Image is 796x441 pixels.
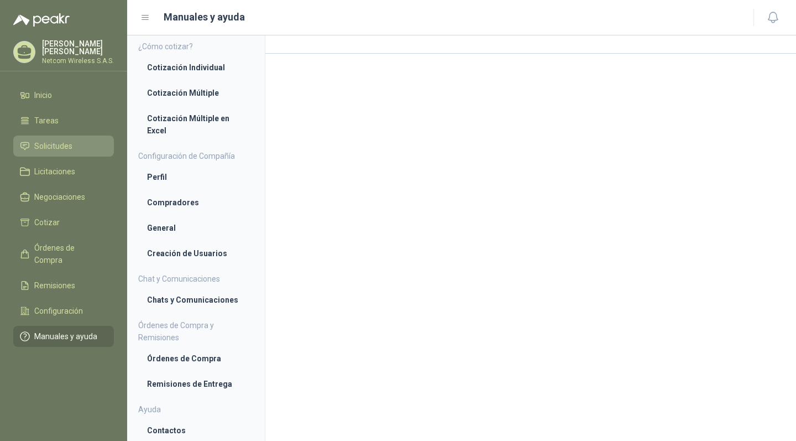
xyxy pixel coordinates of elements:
[147,61,245,74] li: Cotización Individual
[34,191,85,203] span: Negociaciones
[13,326,114,347] a: Manuales y ayuda
[138,150,254,162] h4: Configuración de Compañía
[42,58,114,64] p: Netcom Wireless S.A.S.
[147,87,245,99] li: Cotización Múltiple
[34,242,103,266] span: Órdenes de Compra
[138,289,254,310] a: Chats y Comunicaciones
[147,424,245,437] li: Contactos
[13,136,114,157] a: Solicitudes
[138,57,254,78] a: Cotización Individual
[138,273,254,285] h4: Chat y Comunicaciones
[138,192,254,213] a: Compradores
[138,243,254,264] a: Creación de Usuarios
[147,112,245,137] li: Cotización Múltiple en Excel
[34,115,59,127] span: Tareas
[138,40,254,53] h4: ¿Cómo cotizar?
[13,85,114,106] a: Inicio
[13,275,114,296] a: Remisiones
[13,161,114,182] a: Licitaciones
[13,110,114,131] a: Tareas
[147,247,245,260] li: Creación de Usuarios
[34,89,52,101] span: Inicio
[164,9,245,25] h1: Manuales y ayuda
[138,108,254,141] a: Cotización Múltiple en Excel
[13,186,114,207] a: Negociaciones
[147,294,245,306] li: Chats y Comunicaciones
[34,305,83,317] span: Configuración
[147,171,245,183] li: Perfil
[34,279,75,292] span: Remisiones
[34,165,75,178] span: Licitaciones
[138,82,254,103] a: Cotización Múltiple
[138,319,254,344] h4: Órdenes de Compra y Remisiones
[138,348,254,369] a: Órdenes de Compra
[42,40,114,55] p: [PERSON_NAME] [PERSON_NAME]
[147,196,245,209] li: Compradores
[13,237,114,271] a: Órdenes de Compra
[138,403,254,416] h4: Ayuda
[138,217,254,238] a: General
[34,216,60,229] span: Cotizar
[138,373,254,395] a: Remisiones de Entrega
[13,300,114,321] a: Configuración
[13,13,70,27] img: Logo peakr
[147,222,245,234] li: General
[34,330,97,343] span: Manuales y ayuda
[34,140,72,152] span: Solicitudes
[138,167,254,188] a: Perfil
[147,378,245,390] li: Remisiones de Entrega
[138,420,254,441] a: Contactos
[147,352,245,365] li: Órdenes de Compra
[13,212,114,233] a: Cotizar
